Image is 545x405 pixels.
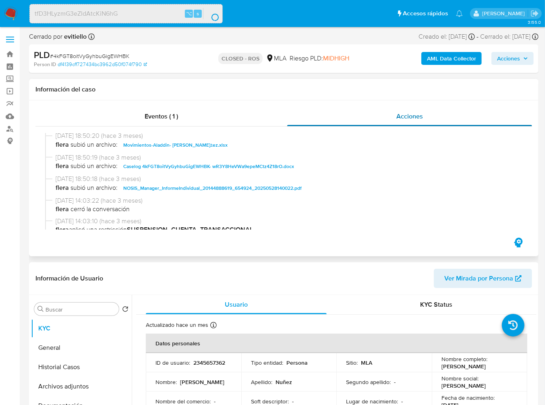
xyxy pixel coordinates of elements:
p: Nombre : [155,378,177,386]
p: MLA [361,359,372,366]
div: MLA [266,54,286,63]
p: CLOSED - ROS [218,53,263,64]
span: cerró la conversación [56,205,519,214]
p: - [394,378,396,386]
span: [DATE] 14:03:22 (hace 3 meses) [56,196,519,205]
span: NOSIS_Manager_InformeIndividual_20144888619_654924_20250528140022.pdf [123,183,302,193]
span: ⌥ [186,10,192,17]
p: [PERSON_NAME] [180,378,224,386]
span: Usuario [225,300,248,309]
span: Movimientos-Aladdin- [PERSON_NAME]±ez.xlsx [123,140,228,150]
button: Caselog 4kFGT8oitVyGyhbuGigEWHBK- wR3Y8HeVWa9epeMCtz4Z18rO.docx [119,162,298,171]
p: Lugar de nacimiento : [346,398,398,405]
p: - [401,398,403,405]
p: Nombre completo : [441,355,487,363]
a: Notificaciones [456,10,463,17]
span: Caselog 4kFGT8oitVyGyhbuGigEWHBK- wR3Y8HeVWa9epeMCtz4Z18rO.docx [123,162,294,171]
p: Nombre del comercio : [155,398,211,405]
p: Nuñez [276,378,292,386]
p: Segundo apellido : [346,378,391,386]
a: Salir [530,9,539,18]
p: Soft descriptor : [251,398,289,405]
button: NOSIS_Manager_InformeIndividual_20144888619_654924_20250528140022.pdf [119,183,306,193]
span: [DATE] 18:50:18 (hace 3 meses) [56,174,519,183]
span: Ver Mirada por Persona [444,269,513,288]
p: ID de usuario : [155,359,190,366]
p: [PERSON_NAME] [441,382,486,389]
p: [PERSON_NAME] [441,363,486,370]
p: Sitio : [346,359,358,366]
p: Nombre social : [441,375,479,382]
span: Eventos ( 1 ) [145,112,178,121]
b: flera [56,204,70,214]
b: AML Data Collector [427,52,476,65]
a: df4139cff727434bc3962d50f074f790 [58,61,147,68]
th: Datos personales [146,334,527,353]
span: [DATE] 18:50:20 (hace 3 meses) [56,131,519,140]
button: AML Data Collector [421,52,482,65]
button: Archivos adjuntos [31,377,132,396]
p: Fecha de nacimiento : [441,394,495,401]
button: Ver Mirada por Persona [434,269,532,288]
button: Movimientos-Aladdin- [PERSON_NAME]±ez.xlsx [119,140,232,150]
input: Buscar [46,306,116,313]
p: Actualizado hace un mes [146,321,208,329]
button: Acciones [491,52,534,65]
button: search-icon [203,8,220,19]
div: Cerrado el: [DATE] [480,32,539,41]
span: KYC Status [421,300,453,309]
b: Person ID [34,61,56,68]
span: s [197,10,199,17]
span: subió un archivo: [70,162,118,171]
span: Acciones [497,52,520,65]
div: Creado el: [DATE] [419,32,475,41]
span: aplicó una restricción [56,225,519,234]
span: # 4kFGT8oitVyGyhbuGigEWHBK [50,52,129,60]
b: PLD [34,48,50,61]
span: subió un archivo: [70,140,118,150]
p: - [292,398,294,405]
span: Acciones [396,112,423,121]
button: General [31,338,132,357]
span: Cerrado por [29,32,87,41]
span: MIDHIGH [323,54,349,63]
b: flera [56,183,69,193]
b: flera [56,140,69,150]
b: flera [56,162,69,171]
b: SUSPENSION_CUENTA_TRANSACCIONAL [127,225,253,234]
button: Historial Casos [31,357,132,377]
button: KYC [31,319,132,338]
input: Buscar usuario o caso... [30,8,222,19]
span: [DATE] 14:03:10 (hace 3 meses) [56,217,519,226]
span: Riesgo PLD: [290,54,349,63]
span: subió un archivo: [70,183,118,193]
button: Volver al orden por defecto [122,306,128,315]
h1: Información de Usuario [35,274,103,282]
p: Tipo entidad : [251,359,283,366]
p: 2345657362 [193,359,225,366]
b: flera [56,225,69,234]
p: jessica.fukman@mercadolibre.com [482,10,528,17]
p: Apellido : [251,378,272,386]
span: Accesos rápidos [403,9,448,18]
p: - [214,398,216,405]
span: [DATE] 18:50:19 (hace 3 meses) [56,153,519,162]
h1: Información del caso [35,85,532,93]
span: - [477,32,479,41]
button: Buscar [37,306,44,312]
b: evitiello [62,32,87,41]
p: Persona [286,359,308,366]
